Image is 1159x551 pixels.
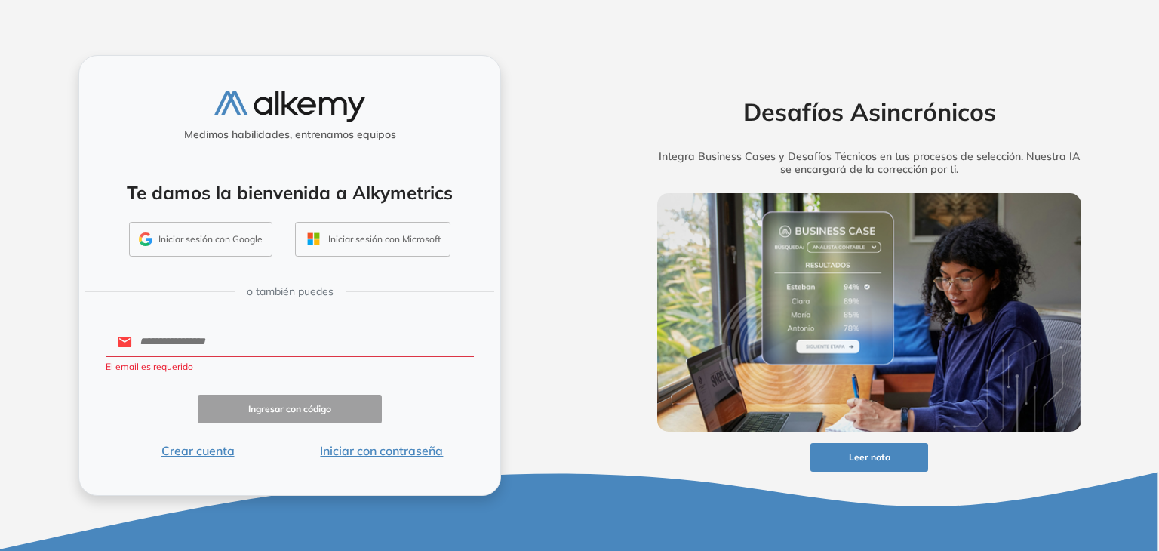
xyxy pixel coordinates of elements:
[657,193,1081,432] img: img-more-info
[85,128,494,141] h5: Medimos habilidades, entrenamos equipos
[99,182,481,204] h4: Te damos la bienvenida a Alkymetrics
[634,97,1105,126] h2: Desafíos Asincrónicos
[810,443,928,473] button: Leer nota
[295,222,450,257] button: Iniciar sesión con Microsoft
[290,442,474,460] button: Iniciar con contraseña
[305,230,322,248] img: OUTLOOK_ICON
[106,442,290,460] button: Crear cuenta
[634,150,1105,176] h5: Integra Business Cases y Desafíos Técnicos en tus procesos de selección. Nuestra IA se encargará ...
[198,395,382,424] button: Ingresar con código
[129,222,272,257] button: Iniciar sesión con Google
[247,284,334,300] span: o también puedes
[214,91,365,122] img: logo-alkemy
[106,360,474,374] p: El email es requerido
[139,232,152,246] img: GMAIL_ICON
